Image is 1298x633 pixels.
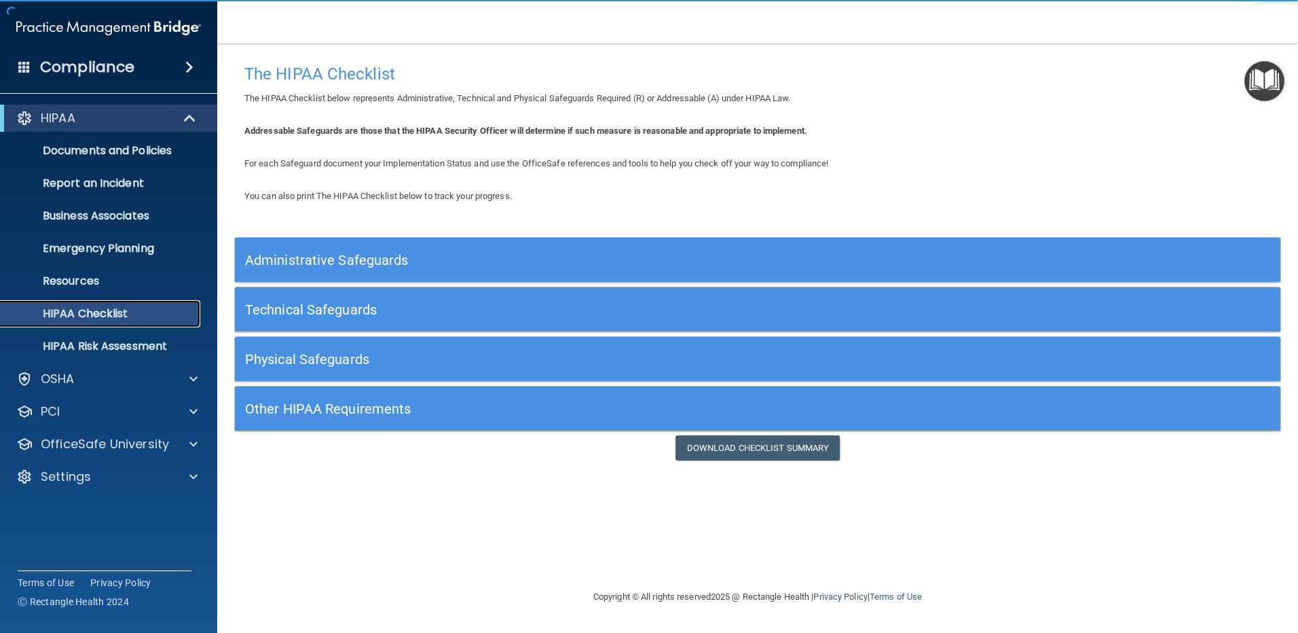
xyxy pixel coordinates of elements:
p: Business Associates [9,209,194,223]
p: HIPAA Risk Assessment [9,340,194,353]
a: OSHA [16,371,198,387]
span: For each Safeguard document your Implementation Status and use the OfficeSafe references and tool... [244,158,828,168]
p: HIPAA [41,110,75,126]
span: The HIPAA Checklist below represents Administrative, Technical and Physical Safeguards Required (... [244,93,791,103]
a: Terms of Use [18,576,74,590]
h5: Technical Safeguards [245,302,1009,317]
h5: Administrative Safeguards [245,253,1009,268]
p: OfficeSafe University [41,436,169,452]
p: PCI [41,403,60,420]
p: Settings [41,469,91,485]
a: OfficeSafe University [16,436,198,452]
p: OSHA [41,371,75,387]
p: Emergency Planning [9,242,194,255]
button: Open Resource Center [1244,61,1284,101]
a: Privacy Policy [813,592,867,602]
a: Download Checklist Summary [675,435,840,460]
h5: Other HIPAA Requirements [245,401,1009,416]
div: Copyright © All rights reserved 2025 @ Rectangle Health | | [510,575,1005,619]
img: PMB logo [16,14,201,41]
p: HIPAA Checklist [9,307,194,321]
p: Resources [9,274,194,288]
b: Addressable Safeguards are those that the HIPAA Security Officer will determine if such measure i... [244,126,807,136]
h5: Physical Safeguards [245,352,1009,367]
span: Ⓒ Rectangle Health 2024 [18,595,129,609]
a: HIPAA [16,110,197,126]
span: You can also print The HIPAA Checklist below to track your progress. [244,191,512,201]
a: Terms of Use [870,592,922,602]
p: Documents and Policies [9,144,194,158]
h4: Compliance [40,58,134,77]
h4: The HIPAA Checklist [244,65,1271,83]
a: Settings [16,469,198,485]
a: PCI [16,403,198,420]
a: Privacy Policy [90,576,151,590]
p: Report an Incident [9,177,194,190]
